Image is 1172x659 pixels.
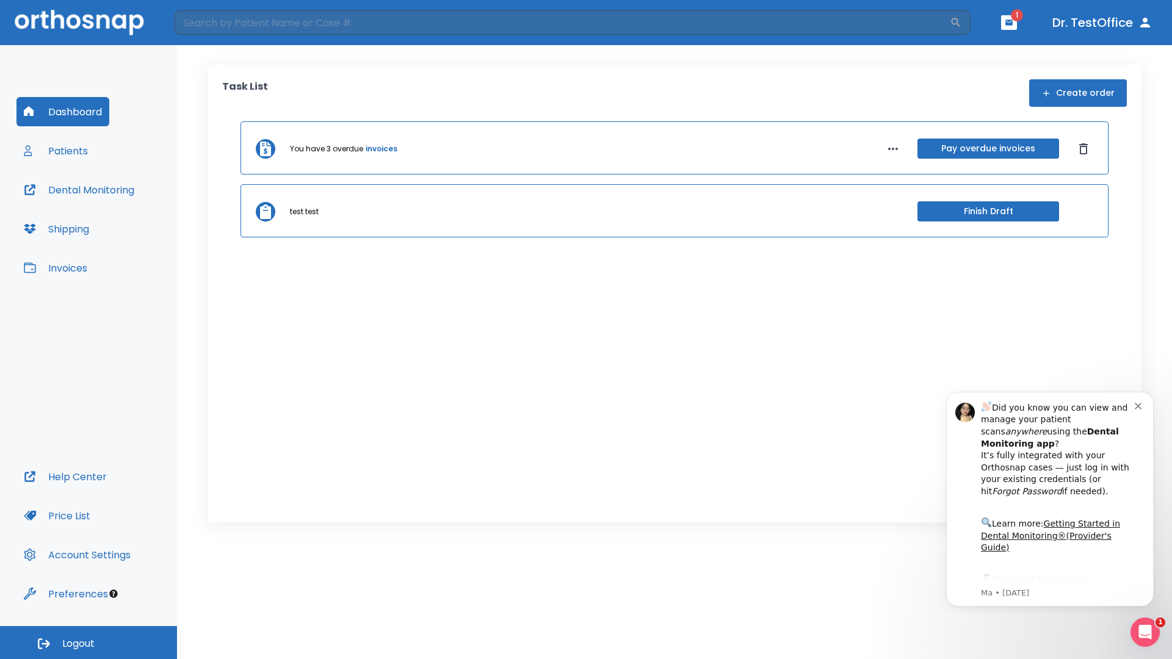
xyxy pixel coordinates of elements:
[1029,79,1127,107] button: Create order
[1047,12,1157,34] button: Dr. TestOffice
[1130,618,1160,647] iframe: Intercom live chat
[366,143,397,154] a: invoices
[16,214,96,243] button: Shipping
[207,19,217,29] button: Dismiss notification
[290,206,319,217] p: test test
[1156,618,1165,627] span: 1
[222,79,268,107] p: Task List
[16,253,95,283] button: Invoices
[917,139,1059,159] button: Pay overdue invoices
[53,207,207,218] p: Message from Ma, sent 8w ago
[16,136,95,165] button: Patients
[290,143,363,154] p: You have 3 overdue
[1011,9,1023,21] span: 1
[15,10,144,35] img: Orthosnap
[62,637,95,650] span: Logout
[53,195,162,217] a: App Store
[16,501,98,530] button: Price List
[16,175,142,204] button: Dental Monitoring
[108,588,119,599] div: Tooltip anchor
[928,381,1172,614] iframe: Intercom notifications message
[917,201,1059,221] button: Finish Draft
[16,462,114,491] button: Help Center
[53,192,207,254] div: Download the app: | ​ Let us know if you need help getting started!
[16,540,138,569] button: Account Settings
[16,97,109,126] button: Dashboard
[16,579,115,608] button: Preferences
[175,10,950,35] input: Search by Patient Name or Case #
[1074,139,1093,159] button: Dismiss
